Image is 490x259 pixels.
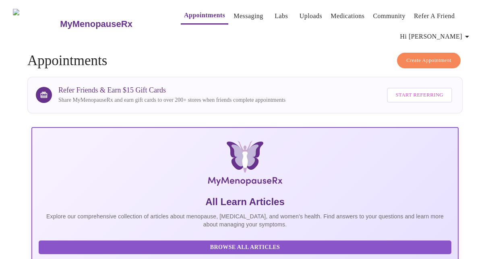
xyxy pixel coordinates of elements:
[370,8,409,24] button: Community
[400,31,472,42] span: Hi [PERSON_NAME]
[414,10,455,22] a: Refer a Friend
[396,90,443,100] span: Start Referring
[385,84,454,107] a: Start Referring
[397,29,475,45] button: Hi [PERSON_NAME]
[406,56,451,65] span: Create Appointment
[39,212,451,228] p: Explore our comprehensive collection of articles about menopause, [MEDICAL_DATA], and women's hea...
[234,10,263,22] a: Messaging
[269,8,294,24] button: Labs
[411,8,458,24] button: Refer a Friend
[373,10,405,22] a: Community
[59,10,165,38] a: MyMenopauseRx
[387,88,452,103] button: Start Referring
[27,53,463,69] h4: Appointments
[60,19,132,29] h3: MyMenopauseRx
[230,8,266,24] button: Messaging
[397,53,461,68] button: Create Appointment
[296,8,326,24] button: Uploads
[300,10,323,22] a: Uploads
[39,195,451,208] h5: All Learn Articles
[39,240,451,255] button: Browse All Articles
[58,96,285,104] p: Share MyMenopauseRx and earn gift cards to over 200+ stores when friends complete appointments
[58,86,285,95] h3: Refer Friends & Earn $15 Gift Cards
[103,141,387,189] img: MyMenopauseRx Logo
[327,8,368,24] button: Medications
[275,10,288,22] a: Labs
[13,9,59,39] img: MyMenopauseRx Logo
[181,7,228,25] button: Appointments
[47,243,443,253] span: Browse All Articles
[184,10,225,21] a: Appointments
[39,243,453,250] a: Browse All Articles
[331,10,364,22] a: Medications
